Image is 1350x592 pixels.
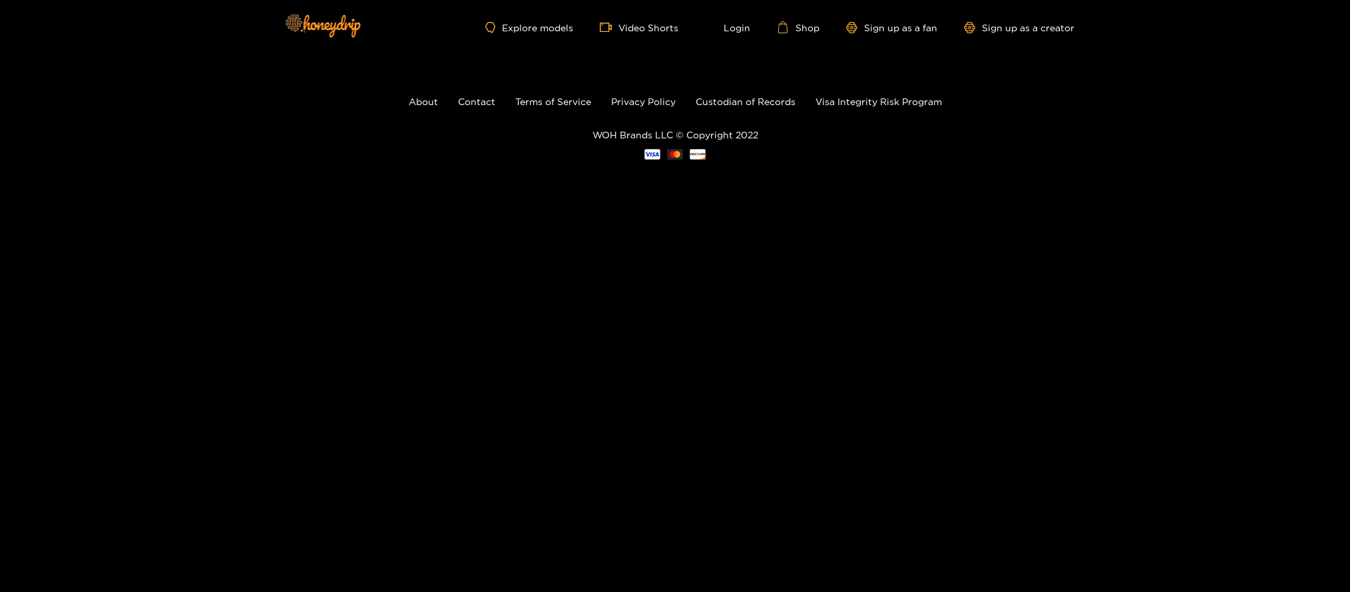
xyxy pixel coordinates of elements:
a: Privacy Policy [611,96,676,106]
span: video-camera [600,21,618,33]
a: Sign up as a fan [846,22,937,33]
a: Sign up as a creator [964,22,1074,33]
a: Custodian of Records [696,96,795,106]
a: Terms of Service [515,96,591,106]
a: Login [705,21,750,33]
a: Explore models [485,22,573,33]
a: Visa Integrity Risk Program [815,96,942,106]
a: Shop [777,21,819,33]
a: About [409,96,438,106]
a: Video Shorts [600,21,678,33]
a: Contact [458,96,495,106]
